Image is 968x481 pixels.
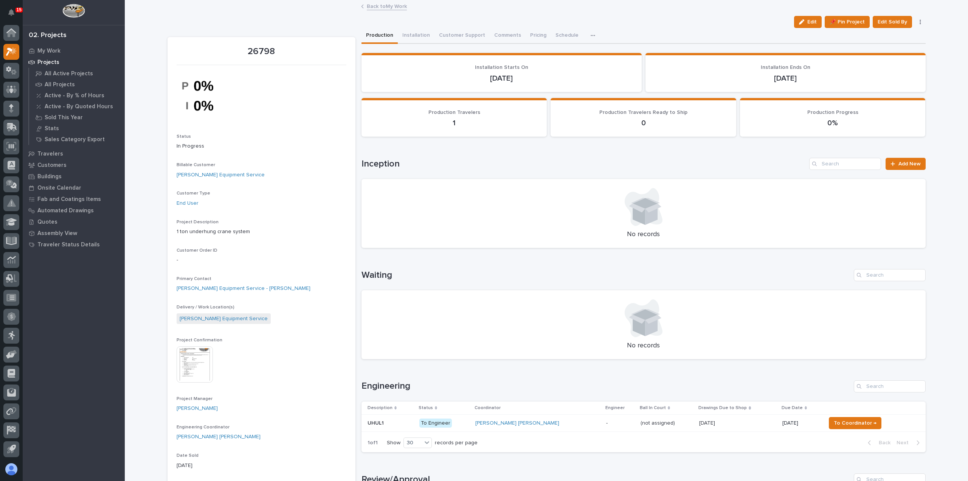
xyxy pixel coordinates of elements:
span: Installation Starts On [475,65,528,70]
span: Add New [898,161,921,167]
p: All Active Projects [45,70,93,77]
a: Projects [23,56,125,68]
p: Description [368,404,392,412]
p: Active - By % of Hours [45,92,104,99]
p: All Projects [45,81,75,88]
p: Ball In Court [640,404,666,412]
p: Automated Drawings [37,207,94,214]
h1: Engineering [361,381,851,392]
button: Edit Sold By [873,16,912,28]
a: All Active Projects [29,68,125,79]
div: To Engineer [419,419,452,428]
button: Schedule [551,28,583,44]
p: Coordinator [475,404,501,412]
a: [PERSON_NAME] [177,405,218,413]
p: 1 of 1 [361,434,384,452]
tr: UHUL1UHUL1 To Engineer[PERSON_NAME] [PERSON_NAME] -(not assigned)(not assigned) [DATE][DATE] [DAT... [361,414,926,431]
span: Edit Sold By [878,17,907,26]
a: Customers [23,159,125,171]
p: Due Date [782,404,803,412]
a: Add New [886,158,925,170]
button: Installation [398,28,434,44]
a: Active - By Quoted Hours [29,101,125,112]
span: Status [177,134,191,139]
p: [DATE] [371,74,633,83]
p: Buildings [37,173,62,180]
p: Stats [45,125,59,132]
span: Delivery / Work Location(s) [177,305,234,310]
span: Production Travelers Ready to Ship [599,110,687,115]
h1: Inception [361,159,807,170]
a: [PERSON_NAME] Equipment Service [180,315,268,323]
p: - [177,256,346,264]
a: Quotes [23,216,125,227]
p: Drawings Due to Shop [698,404,747,412]
button: Notifications [3,5,19,20]
p: Sold This Year [45,114,83,121]
p: Customers [37,162,67,169]
p: 0% [749,118,917,128]
span: Engineering Coordinator [177,425,230,430]
h1: Waiting [361,270,851,281]
p: 1 [371,118,538,128]
input: Search [809,158,881,170]
p: [DATE] [699,419,717,427]
a: Sales Category Export [29,134,125,145]
p: Traveler Status Details [37,241,100,248]
a: Stats [29,123,125,134]
button: Comments [490,28,526,44]
span: 📌 Pin Project [830,17,865,26]
span: Project Manager [177,397,213,401]
div: Notifications15 [9,9,19,21]
input: Search [854,380,926,392]
p: - [606,420,634,427]
p: Assembly View [37,230,77,237]
p: 26798 [177,46,346,57]
div: 30 [404,439,422,447]
button: Production [361,28,398,44]
p: Sales Category Export [45,136,105,143]
span: Customer Order ID [177,248,217,253]
span: Next [897,439,913,446]
p: 1 ton underhung crane system [177,228,346,236]
a: Sold This Year [29,112,125,123]
p: Status [419,404,433,412]
span: Project Confirmation [177,338,222,342]
p: Onsite Calendar [37,185,81,191]
span: Installation Ends On [761,65,810,70]
p: 0 [560,118,727,128]
span: Primary Contact [177,277,211,281]
p: [DATE] [782,420,820,427]
span: Customer Type [177,191,210,196]
button: Customer Support [434,28,490,44]
button: Back [862,439,894,446]
a: [PERSON_NAME] [PERSON_NAME] [475,420,559,427]
a: Onsite Calendar [23,182,125,193]
span: Edit [807,19,817,25]
span: Project Description [177,220,219,224]
button: To Coordinator → [829,417,881,429]
p: In Progress [177,142,346,150]
a: [PERSON_NAME] Equipment Service [177,171,265,179]
span: Billable Customer [177,163,215,167]
a: Active - By % of Hours [29,90,125,101]
input: Search [854,269,926,281]
a: Automated Drawings [23,205,125,216]
span: Date Sold [177,453,199,458]
a: Travelers [23,148,125,159]
p: Travelers [37,151,63,157]
button: Edit [794,16,822,28]
span: To Coordinator → [834,419,876,428]
a: Assembly View [23,227,125,239]
p: [DATE] [177,462,346,470]
p: My Work [37,48,60,54]
p: Show [387,440,400,446]
p: UHUL1 [368,419,385,427]
p: (not assigned) [641,419,676,427]
button: Pricing [526,28,551,44]
p: Engineer [605,404,625,412]
a: [PERSON_NAME] Equipment Service - [PERSON_NAME] [177,285,310,293]
p: 15 [17,7,22,12]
